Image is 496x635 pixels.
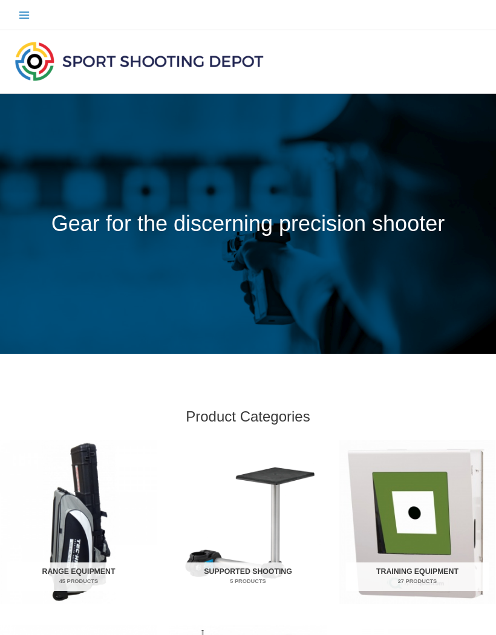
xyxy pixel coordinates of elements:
[346,578,488,586] mark: 27 Products
[7,578,149,586] mark: 45 Products
[177,562,319,591] h2: Supported Shooting
[346,562,488,591] h2: Training Equipment
[169,440,327,604] a: Visit product category Supported Shooting
[12,3,36,27] button: Main menu toggle
[339,440,496,604] img: Training Equipment
[12,39,266,83] img: Sport Shooting Depot
[169,440,327,604] img: Supported Shooting
[7,562,149,591] h2: Range Equipment
[339,440,496,604] a: Visit product category Training Equipment
[33,204,463,244] p: Gear for the discerning precision shooter
[177,578,319,586] mark: 5 Products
